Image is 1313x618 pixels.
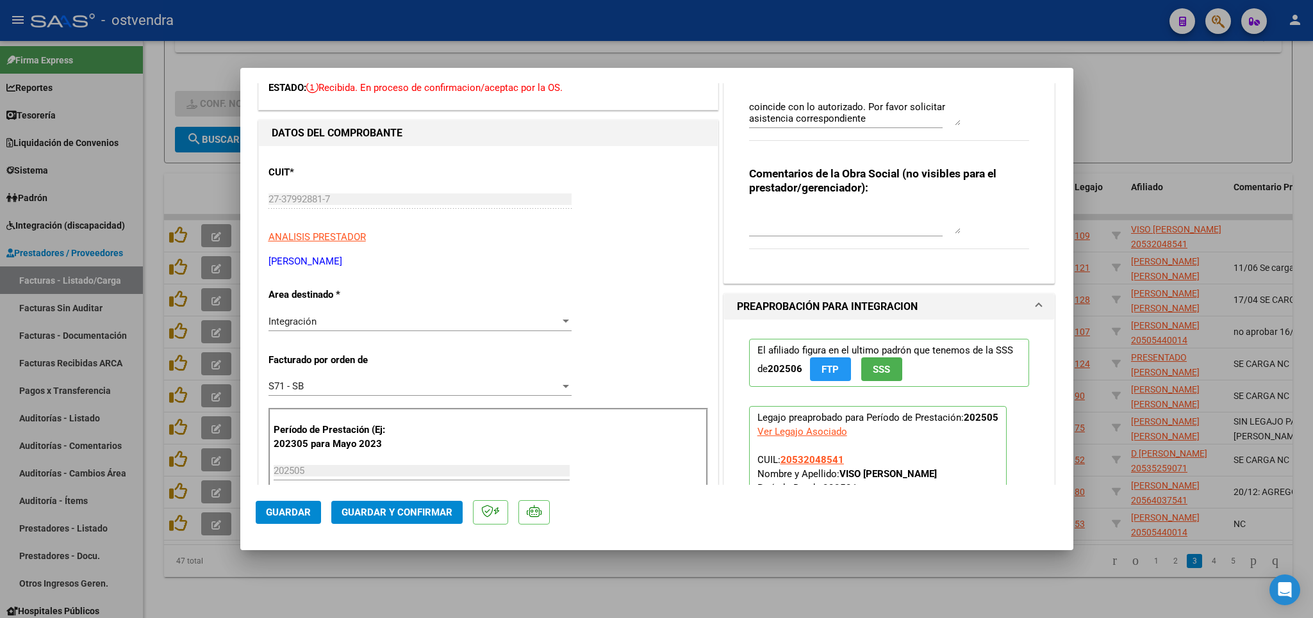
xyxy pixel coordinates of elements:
strong: Comentarios de la Obra Social (no visibles para el prestador/gerenciador): [749,167,996,194]
span: CUIL: Nombre y Apellido: Período Desde: Período Hasta: Admite Dependencia: [757,454,937,522]
span: Guardar [266,507,311,518]
div: COMENTARIOS [724,51,1055,283]
p: El afiliado figura en el ultimo padrón que tenemos de la SSS de [749,339,1030,387]
span: Guardar y Confirmar [342,507,452,518]
p: Período de Prestación (Ej: 202305 para Mayo 2023 [274,423,402,451]
p: Legajo preaprobado para Período de Prestación: [749,406,1007,562]
strong: Comentarios De la Obra Social: [749,73,904,86]
button: SSS [861,357,902,381]
strong: 202501 [823,482,857,494]
strong: VISO [PERSON_NAME] [839,468,937,480]
span: SSS [873,364,890,375]
button: Guardar [256,501,321,524]
span: S71 - SB [268,380,304,392]
span: FTP [822,364,839,375]
p: [PERSON_NAME] [268,254,708,269]
p: CUIT [268,165,401,180]
button: FTP [810,357,851,381]
strong: 202506 [768,363,802,375]
strong: 202505 [964,412,998,423]
p: Area destinado * [268,288,401,302]
strong: DATOS DEL COMPROBANTE [272,127,402,139]
h1: PREAPROBACIÓN PARA INTEGRACION [737,299,918,314]
div: Ver Legajo Asociado [757,425,847,439]
span: ESTADO: [268,82,306,94]
div: Open Intercom Messenger [1269,574,1300,605]
button: Guardar y Confirmar [331,501,463,524]
span: ANALISIS PRESTADOR [268,231,366,243]
span: 20532048541 [780,454,844,466]
div: PREAPROBACIÓN PARA INTEGRACION [724,320,1055,592]
p: Facturado por orden de [268,353,401,368]
span: Recibida. En proceso de confirmacion/aceptac por la OS. [306,82,563,94]
mat-expansion-panel-header: PREAPROBACIÓN PARA INTEGRACION [724,294,1055,320]
span: Integración [268,316,317,327]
